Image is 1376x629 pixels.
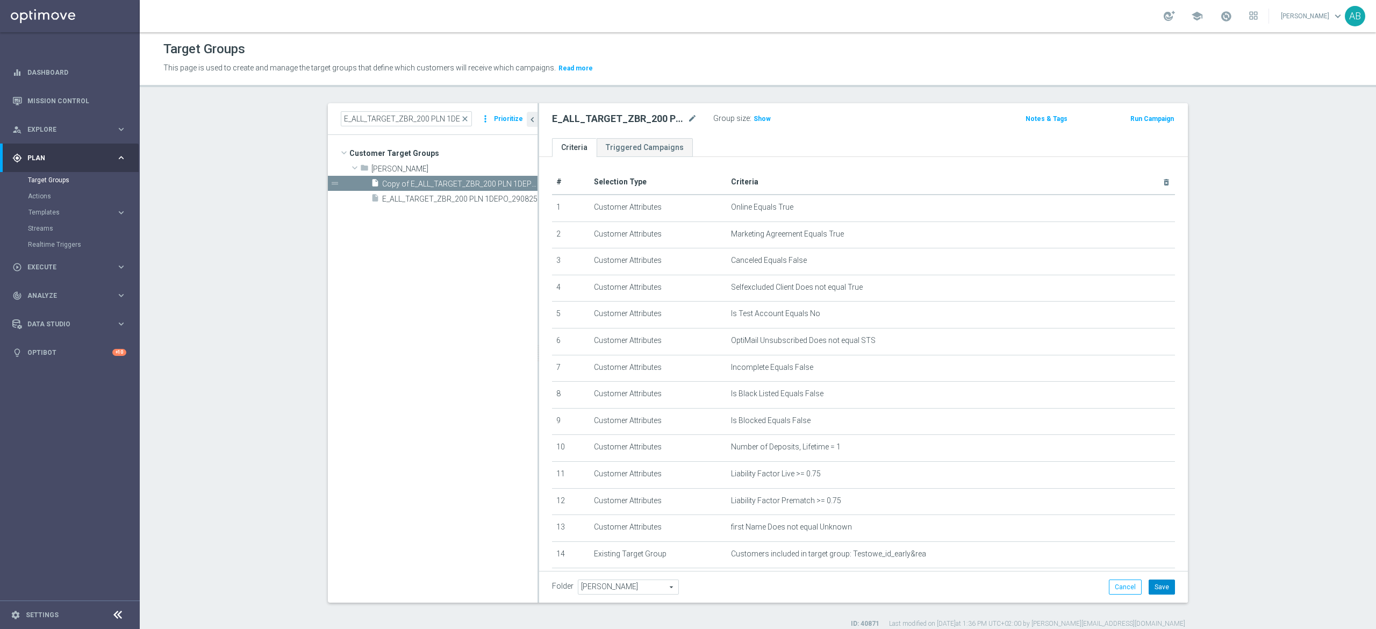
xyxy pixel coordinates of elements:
td: 1 [552,195,590,221]
a: Mission Control [27,87,126,115]
label: Group size [713,114,750,123]
div: Dashboard [12,58,126,87]
span: Incomplete Equals False [731,363,813,372]
a: Streams [28,224,112,233]
td: Existing Target Group [590,541,727,568]
button: Data Studio keyboard_arrow_right [12,320,127,328]
button: lightbulb Optibot +10 [12,348,127,357]
td: 7 [552,355,590,382]
i: insert_drive_file [371,178,379,191]
td: Customer Attributes [590,435,727,462]
div: equalizer Dashboard [12,68,127,77]
td: 9 [552,408,590,435]
i: keyboard_arrow_right [116,124,126,134]
div: Templates [28,209,116,216]
button: Read more [557,62,594,74]
button: track_changes Analyze keyboard_arrow_right [12,291,127,300]
label: Last modified on [DATE] at 1:36 PM UTC+02:00 by [PERSON_NAME][EMAIL_ADDRESS][DOMAIN_NAME] [889,619,1185,628]
button: Run Campaign [1129,113,1175,125]
td: Customer Attributes [590,328,727,355]
button: Mission Control [12,97,127,105]
i: keyboard_arrow_right [116,208,126,218]
span: Plan [27,155,116,161]
span: Selfexcluded Client Does not equal True [731,283,863,292]
div: Execute [12,262,116,272]
td: Customer Attributes [590,355,727,382]
span: Is Black Listed Equals False [731,389,823,398]
td: Customer Attributes [590,248,727,275]
i: keyboard_arrow_right [116,262,126,272]
div: AB [1345,6,1365,26]
i: keyboard_arrow_right [116,153,126,163]
td: Customer Attributes [590,515,727,542]
span: Show [754,115,771,123]
a: Realtime Triggers [28,240,112,249]
div: Streams [28,220,139,237]
a: Dashboard [27,58,126,87]
a: Optibot [27,338,112,367]
span: keyboard_arrow_down [1332,10,1344,22]
a: Target Groups [28,176,112,184]
span: Marketing Agreement Equals True [731,230,844,239]
span: school [1191,10,1203,22]
span: Number of Deposits, Lifetime = 1 [731,442,841,452]
i: lightbulb [12,348,22,358]
div: gps_fixed Plan keyboard_arrow_right [12,154,127,162]
label: Folder [552,582,574,591]
td: 12 [552,488,590,515]
span: OptiMail Unsubscribed Does not equal STS [731,336,876,345]
td: 10 [552,435,590,462]
div: Optibot [12,338,126,367]
h1: Target Groups [163,41,245,57]
i: person_search [12,125,22,134]
td: 11 [552,461,590,488]
td: Customer Attributes [590,488,727,515]
div: Templates [28,204,139,220]
td: 5 [552,302,590,328]
span: Liability Factor Prematch >= 0.75 [731,496,841,505]
td: 4 [552,275,590,302]
span: Liability Factor Live >= 0.75 [731,469,821,478]
a: Criteria [552,138,597,157]
div: Data Studio [12,319,116,329]
span: Is Test Account Equals No [731,309,820,318]
span: first Name Does not equal Unknown [731,523,852,532]
td: Customer Attributes [590,382,727,409]
i: keyboard_arrow_right [116,319,126,329]
div: Plan [12,153,116,163]
span: Analyze [27,292,116,299]
span: Customers included in target group: Testowe_id_early&rea [731,549,926,559]
th: Selection Type [590,170,727,195]
span: Is Blocked Equals False [731,416,811,425]
span: And&#x17C;elika B. [371,165,537,174]
div: Mission Control [12,87,126,115]
td: Customer Attributes [590,568,727,595]
label: ID: 40871 [851,619,879,628]
button: play_circle_outline Execute keyboard_arrow_right [12,263,127,271]
span: Execute [27,264,116,270]
button: Notes & Tags [1024,113,1069,125]
button: person_search Explore keyboard_arrow_right [12,125,127,134]
div: Target Groups [28,172,139,188]
button: Save [1149,580,1175,595]
td: Customer Attributes [590,275,727,302]
td: 2 [552,221,590,248]
span: Templates [28,209,105,216]
div: Templates keyboard_arrow_right [28,208,127,217]
div: Explore [12,125,116,134]
i: mode_edit [687,112,697,125]
button: Prioritize [492,112,525,126]
span: Criteria [731,177,758,186]
i: keyboard_arrow_right [116,290,126,301]
span: Data Studio [27,321,116,327]
td: Customer Attributes [590,408,727,435]
button: chevron_left [527,112,537,127]
div: +10 [112,349,126,356]
span: This page is used to create and manage the target groups that define which customers will receive... [163,63,556,72]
